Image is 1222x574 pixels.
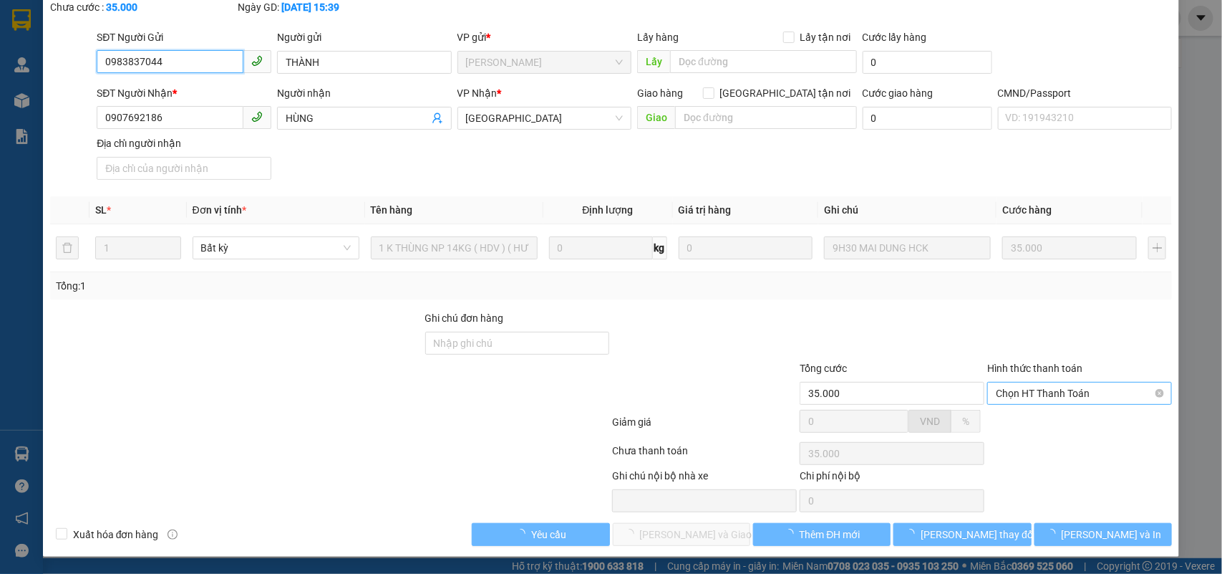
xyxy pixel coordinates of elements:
[784,529,800,539] span: loading
[29,6,120,17] span: [DATE]-
[921,527,1035,542] span: [PERSON_NAME] thay đổi
[824,236,991,259] input: Ghi Chú
[1155,389,1164,398] span: close-circle
[69,19,145,30] strong: PHIẾU TRẢ HÀNG
[67,527,165,542] span: Xuất hóa đơn hàng
[863,107,992,130] input: Cước giao hàng
[108,90,165,100] span: 0789678642
[4,104,170,115] span: Tên hàng:
[612,468,797,489] div: Ghi chú nội bộ nhà xe
[583,204,634,216] span: Định lượng
[29,64,108,75] span: DAL-
[670,50,857,73] input: Dọc đường
[56,236,79,259] button: delete
[4,64,108,75] span: N.gửi:
[277,29,452,45] div: Người gửi
[675,106,857,129] input: Dọc đường
[193,204,246,216] span: Đơn vị tính
[611,443,799,468] div: Chưa thanh toán
[863,51,992,74] input: Cước lấy hàng
[472,523,609,546] button: Yêu cầu
[637,32,679,43] span: Lấy hàng
[371,236,538,259] input: VD: Bàn, Ghế
[1002,236,1137,259] input: 0
[679,236,813,259] input: 0
[168,530,178,540] span: info-circle
[201,237,351,259] span: Bất kỳ
[920,416,940,427] span: VND
[905,529,921,539] span: loading
[753,523,891,546] button: Thêm ĐH mới
[457,29,632,45] div: VP gửi
[425,312,504,324] label: Ghi chú đơn hàng
[818,196,996,224] th: Ghi chú
[44,100,170,116] span: 2 BAO NP 36KG 8KG
[457,87,498,99] span: VP Nhận
[531,527,566,542] span: Yêu cầu
[371,204,413,216] span: Tên hàng
[893,523,1031,546] button: [PERSON_NAME] thay đổi
[64,77,136,87] span: 13:22:43 [DATE]
[4,90,165,100] span: N.nhận:
[637,106,675,129] span: Giao
[251,111,263,123] span: phone
[97,29,271,45] div: SĐT Người Gửi
[800,363,847,374] span: Tổng cước
[637,87,683,99] span: Giao hàng
[1148,236,1166,259] button: plus
[962,416,969,427] span: %
[4,6,120,17] span: 18:03-
[84,32,165,48] span: SG09252859
[800,527,860,542] span: Thêm ĐH mới
[1002,204,1052,216] span: Cước hàng
[51,64,108,75] span: 0944324882
[1062,527,1162,542] span: [PERSON_NAME] và In
[863,32,927,43] label: Cước lấy hàng
[996,383,1163,404] span: Chọn HT Thanh Toán
[277,85,452,101] div: Người nhận
[62,8,120,17] span: [PERSON_NAME]
[863,87,934,99] label: Cước giao hàng
[50,32,164,48] strong: MĐH:
[714,85,857,101] span: [GEOGRAPHIC_DATA] tận nơi
[515,529,531,539] span: loading
[281,1,339,13] b: [DATE] 15:39
[653,236,667,259] span: kg
[37,90,108,100] span: HÀ ( SỐ ĐÚNG )-
[800,468,984,489] div: Chi phí nội bộ
[998,85,1173,101] div: CMND/Passport
[1034,523,1172,546] button: [PERSON_NAME] và In
[432,113,443,124] span: user-add
[466,52,624,73] span: Hồ Chí Minh
[97,135,271,151] div: Địa chỉ người nhận
[679,204,732,216] span: Giá trị hàng
[251,55,263,67] span: phone
[106,1,137,13] b: 35.000
[4,77,62,87] span: Ngày/ giờ gửi:
[56,278,472,294] div: Tổng: 1
[425,332,610,355] input: Ghi chú đơn hàng
[613,523,750,546] button: [PERSON_NAME] và Giao hàng
[637,50,670,73] span: Lấy
[795,29,857,45] span: Lấy tận nơi
[95,204,107,216] span: SL
[97,157,271,180] input: Địa chỉ của người nhận
[611,414,799,439] div: Giảm giá
[97,85,271,101] div: SĐT Người Nhận
[466,107,624,129] span: Tiền Giang
[1046,529,1062,539] span: loading
[987,363,1082,374] label: Hình thức thanh toán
